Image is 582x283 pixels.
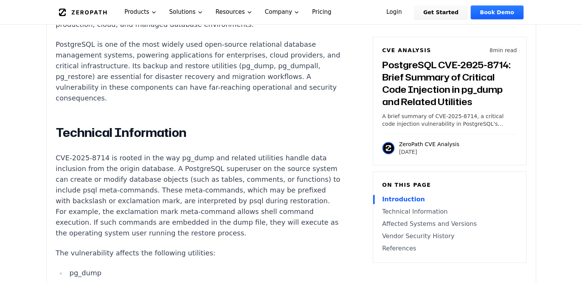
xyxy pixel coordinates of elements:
[382,219,517,229] a: Affected Systems and Versions
[399,148,460,156] p: [DATE]
[382,59,517,108] h3: PostgreSQL CVE-2025-8714: Brief Summary of Critical Code Injection in pg_dump and Related Utilities
[56,125,341,140] h2: Technical Information
[382,142,395,154] img: ZeroPath CVE Analysis
[489,46,517,54] p: 8 min read
[56,153,341,239] p: CVE-2025-8714 is rooted in the way pg_dump and related utilities handle data inclusion from the o...
[377,5,411,19] a: Login
[382,244,517,253] a: References
[382,46,431,54] h6: CVE Analysis
[382,232,517,241] a: Vendor Security History
[399,140,460,148] p: ZeroPath CVE Analysis
[67,268,341,278] li: pg_dump
[56,248,341,258] p: The vulnerability affects the following utilities:
[471,5,523,19] a: Book Demo
[414,5,468,19] a: Get Started
[382,112,517,128] p: A brief summary of CVE-2025-8714, a critical code injection vulnerability in PostgreSQL's pg_dump...
[382,207,517,216] a: Technical Information
[382,195,517,204] a: Introduction
[382,181,517,189] h6: On this page
[56,39,341,104] p: PostgreSQL is one of the most widely used open-source relational database management systems, pow...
